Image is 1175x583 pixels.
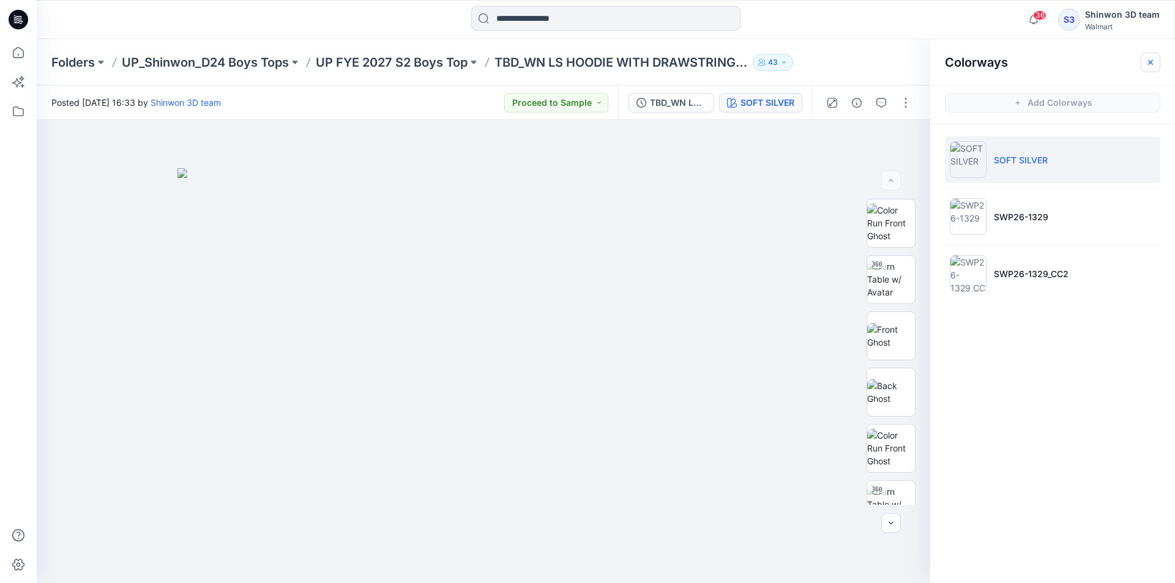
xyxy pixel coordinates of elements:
p: 43 [768,56,778,69]
span: Posted [DATE] 16:33 by [51,96,221,109]
p: SOFT SILVER [994,154,1048,166]
span: 36 [1033,10,1046,20]
p: SWP26-1329 [994,210,1048,223]
p: TBD_WN LS HOODIE WITH DRAWSTRING (SET W.SHORTS) [494,54,748,71]
img: Color Run Front Ghost [867,429,915,467]
p: SWP26-1329_CC2 [994,267,1069,280]
button: TBD_WN LS HOODIE WITH DRAWSTRING (SET W.SHORTS) [629,93,714,113]
img: SWP26-1329_CC2 [950,255,987,292]
a: UP_Shinwon_D24 Boys Tops [122,54,289,71]
div: TBD_WN LS HOODIE WITH DRAWSTRING (SET W.SHORTS) [650,96,706,110]
h2: Colorways [945,55,1008,70]
button: 43 [753,54,793,71]
img: Turn Table w/ Avatar [867,485,915,524]
img: Back Ghost [867,379,915,405]
img: Turn Table w/ Avatar [867,260,915,299]
div: Shinwon 3D team [1085,7,1160,22]
div: S3 [1058,9,1080,31]
div: Walmart [1085,22,1160,31]
a: Folders [51,54,95,71]
div: SOFT SILVER [740,96,794,110]
button: SOFT SILVER [719,93,802,113]
img: SWP26-1329 [950,198,987,235]
a: Shinwon 3D team [151,97,221,108]
img: Color Run Front Ghost [867,204,915,242]
button: Details [847,93,867,113]
a: UP FYE 2027 S2 Boys Top [316,54,468,71]
img: SOFT SILVER [950,141,987,178]
img: Front Ghost [867,323,915,349]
